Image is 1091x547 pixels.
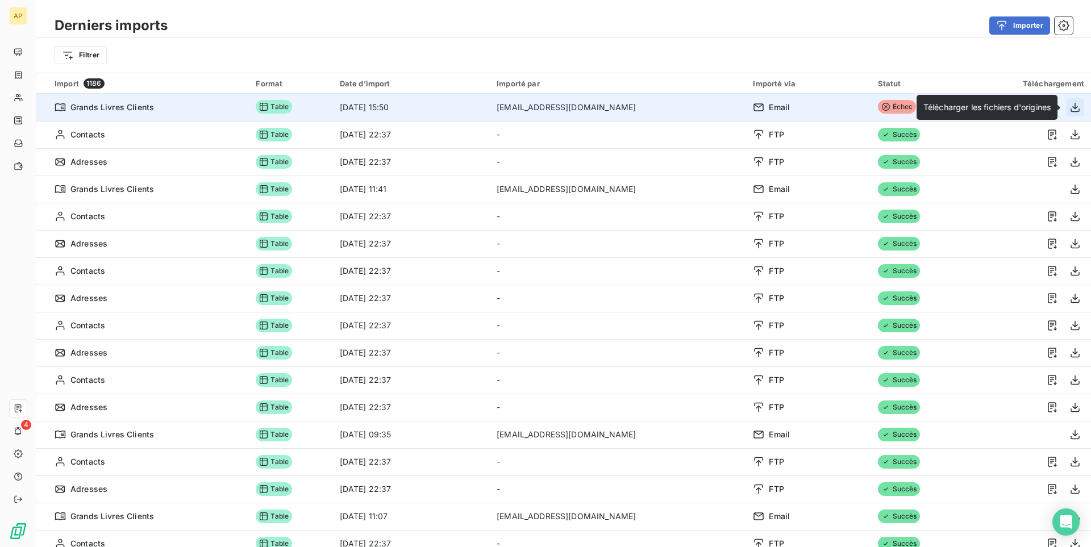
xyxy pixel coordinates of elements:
span: Table [256,373,292,387]
h3: Derniers imports [55,15,168,36]
span: Échec [878,100,917,114]
span: Succès [878,182,921,196]
span: Adresses [70,347,107,358]
span: Contacts [70,320,105,331]
span: Succès [878,510,921,523]
span: FTP [769,456,784,467]
div: Open Intercom Messenger [1052,508,1080,536]
span: Table [256,319,292,332]
span: 1186 [84,78,105,89]
span: Succès [878,155,921,169]
td: - [490,203,746,230]
td: - [490,257,746,285]
span: Email [769,429,790,440]
span: Succès [878,482,921,496]
span: Table [256,100,292,114]
td: - [490,448,746,475]
span: Succès [878,455,921,469]
td: [DATE] 22:37 [333,121,490,148]
span: Succès [878,319,921,332]
span: Contacts [70,129,105,140]
div: Importé via [753,79,864,88]
span: Succès [878,346,921,360]
span: Succès [878,291,921,305]
td: - [490,148,746,176]
td: - [490,230,746,257]
span: FTP [769,374,784,386]
span: Télécharger les fichiers d'origines [923,102,1051,112]
td: [DATE] 11:41 [333,176,490,203]
span: Succès [878,400,921,414]
div: Date d’import [340,79,483,88]
span: Table [256,210,292,223]
div: Format [256,79,326,88]
span: Contacts [70,265,105,277]
span: FTP [769,211,784,222]
button: Filtrer [55,46,107,64]
span: Contacts [70,211,105,222]
span: Succès [878,373,921,387]
span: Contacts [70,374,105,386]
div: Importé par [497,79,739,88]
span: Grands Livres Clients [70,511,154,522]
button: Importer [989,16,1050,35]
span: Succès [878,210,921,223]
td: [DATE] 22:37 [333,448,490,475]
span: FTP [769,402,784,413]
span: Table [256,155,292,169]
span: FTP [769,347,784,358]
img: Logo LeanPay [9,522,27,540]
span: Table [256,510,292,523]
span: Table [256,346,292,360]
span: Table [256,128,292,141]
td: [DATE] 22:37 [333,312,490,339]
td: [EMAIL_ADDRESS][DOMAIN_NAME] [490,176,746,203]
span: Table [256,428,292,441]
span: FTP [769,156,784,168]
td: - [490,312,746,339]
td: [DATE] 22:37 [333,285,490,312]
div: Statut [878,79,959,88]
td: [DATE] 11:07 [333,503,490,530]
td: - [490,475,746,503]
td: [DATE] 22:37 [333,203,490,230]
span: FTP [769,320,784,331]
div: Import [55,78,242,89]
td: [DATE] 22:37 [333,230,490,257]
td: - [490,394,746,421]
div: Téléchargement [972,79,1084,88]
span: Email [769,511,790,522]
td: [DATE] 22:37 [333,475,490,503]
td: [DATE] 22:37 [333,257,490,285]
span: FTP [769,238,784,249]
td: - [490,366,746,394]
span: Adresses [70,238,107,249]
span: FTP [769,483,784,495]
span: Table [256,455,292,469]
td: [EMAIL_ADDRESS][DOMAIN_NAME] [490,503,746,530]
td: - [490,339,746,366]
td: - [490,121,746,148]
td: [DATE] 22:37 [333,394,490,421]
span: Adresses [70,483,107,495]
span: Adresses [70,402,107,413]
span: Succès [878,237,921,250]
td: [DATE] 22:37 [333,148,490,176]
span: Email [769,183,790,195]
span: Table [256,400,292,414]
span: Contacts [70,456,105,467]
span: Grands Livres Clients [70,183,154,195]
div: AP [9,7,27,25]
span: Table [256,237,292,250]
span: Grands Livres Clients [70,429,154,440]
td: [EMAIL_ADDRESS][DOMAIN_NAME] [490,421,746,448]
td: [DATE] 22:37 [333,339,490,366]
td: [DATE] 15:50 [333,94,490,121]
span: Email [769,102,790,113]
span: FTP [769,293,784,304]
span: Succès [878,264,921,278]
td: - [490,285,746,312]
span: Table [256,482,292,496]
span: Succès [878,128,921,141]
span: FTP [769,129,784,140]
